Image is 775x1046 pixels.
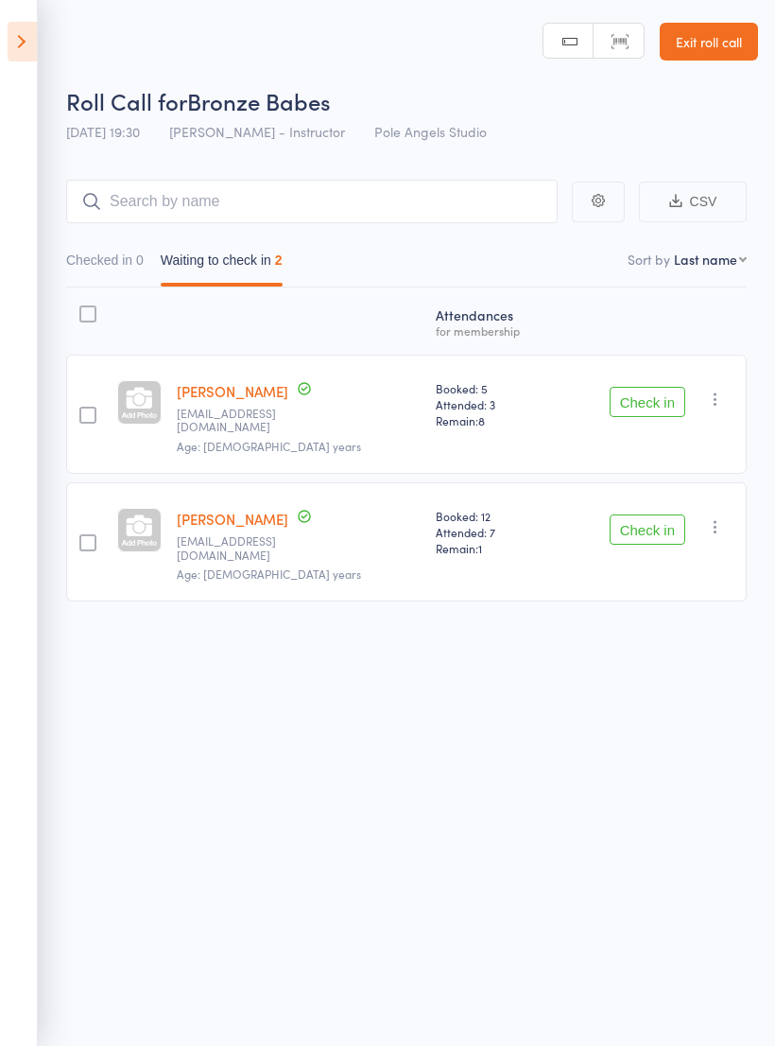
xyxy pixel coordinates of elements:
span: Remain: [436,412,550,428]
span: [PERSON_NAME] - Instructor [169,122,345,141]
input: Search by name [66,180,558,223]
a: Exit roll call [660,23,758,61]
span: Attended: 7 [436,524,550,540]
div: for membership [436,324,550,337]
span: Roll Call for [66,85,187,116]
button: Check in [610,387,685,417]
button: Check in [610,514,685,545]
span: Booked: 5 [436,380,550,396]
span: 1 [478,540,482,556]
span: Pole Angels Studio [374,122,487,141]
span: Booked: 12 [436,508,550,524]
label: Sort by [628,250,670,269]
span: Age: [DEMOGRAPHIC_DATA] years [177,438,361,454]
button: Checked in0 [66,243,144,287]
button: CSV [639,182,747,222]
span: Bronze Babes [187,85,331,116]
div: Last name [674,250,737,269]
div: 2 [275,253,283,268]
span: Remain: [436,540,550,556]
span: 8 [478,412,485,428]
small: maddy.js@hotmail.com [177,407,300,434]
button: Waiting to check in2 [161,243,283,287]
span: Age: [DEMOGRAPHIC_DATA] years [177,566,361,582]
div: Atten­dances [428,296,558,346]
div: 0 [136,253,144,268]
a: [PERSON_NAME] [177,381,288,401]
small: hbartschat@icloud.com [177,534,300,562]
a: [PERSON_NAME] [177,509,288,529]
span: Attended: 3 [436,396,550,412]
span: [DATE] 19:30 [66,122,140,141]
